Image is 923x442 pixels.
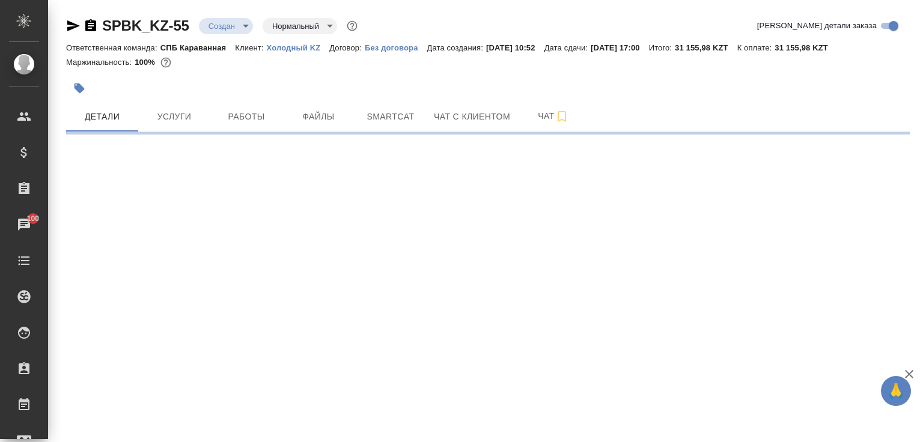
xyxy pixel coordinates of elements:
span: [PERSON_NAME] детали заказа [757,20,877,32]
p: К оплате: [737,43,775,52]
span: Smartcat [362,109,419,124]
button: Добавить тэг [66,75,93,101]
button: Нормальный [269,21,323,31]
button: Скопировать ссылку для ЯМессенджера [66,19,81,33]
span: Детали [73,109,131,124]
a: 100 [3,210,45,240]
p: Дата сдачи: [544,43,591,52]
p: Итого: [649,43,675,52]
span: 🙏 [886,378,906,404]
button: Доп статусы указывают на важность/срочность заказа [344,18,360,34]
span: Чат с клиентом [434,109,510,124]
button: Создан [205,21,239,31]
div: Создан [263,18,337,34]
span: 100 [20,213,47,225]
span: Чат [525,109,582,124]
button: 0.00 KZT; [158,55,174,70]
div: Создан [199,18,253,34]
span: Услуги [145,109,203,124]
p: Холодный KZ [267,43,330,52]
p: 100% [135,58,158,67]
p: Договор: [329,43,365,52]
button: 🙏 [881,376,911,406]
button: Скопировать ссылку [84,19,98,33]
p: [DATE] 10:52 [486,43,544,52]
p: Ответственная команда: [66,43,160,52]
span: Работы [218,109,275,124]
span: Файлы [290,109,347,124]
p: Дата создания: [427,43,486,52]
a: SPBK_KZ-55 [102,17,189,34]
svg: Подписаться [555,109,569,124]
p: Без договора [365,43,427,52]
p: 31 155,98 KZT [775,43,837,52]
p: СПБ Караванная [160,43,236,52]
a: Без договора [365,42,427,52]
a: Холодный KZ [267,42,330,52]
p: [DATE] 17:00 [591,43,649,52]
p: Маржинальность: [66,58,135,67]
p: Клиент: [235,43,266,52]
p: 31 155,98 KZT [675,43,737,52]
